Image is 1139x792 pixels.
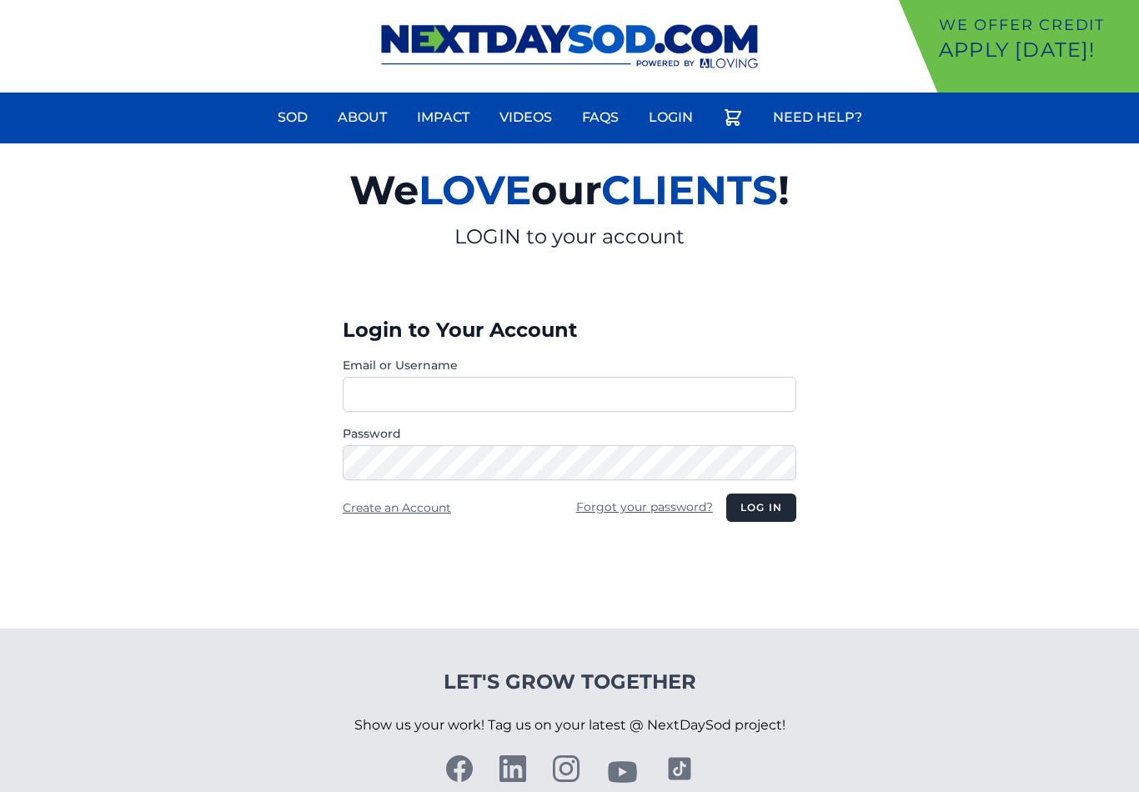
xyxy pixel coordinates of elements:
[156,157,983,223] h2: We our !
[328,98,397,138] a: About
[156,223,983,250] p: LOGIN to your account
[343,317,796,343] h3: Login to Your Account
[576,499,713,514] a: Forgot your password?
[939,37,1132,63] p: Apply [DATE]!
[939,13,1132,37] p: We offer Credit
[763,98,872,138] a: Need Help?
[489,98,562,138] a: Videos
[726,494,796,522] button: Log in
[407,98,479,138] a: Impact
[354,695,785,755] p: Show us your work! Tag us on your latest @ NextDaySod project!
[354,669,785,695] h4: Let's Grow Together
[601,166,778,214] span: CLIENTS
[343,425,796,442] label: Password
[343,500,451,515] a: Create an Account
[343,357,796,373] label: Email or Username
[268,98,318,138] a: Sod
[572,98,629,138] a: FAQs
[639,98,703,138] a: Login
[419,166,531,214] span: LOVE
